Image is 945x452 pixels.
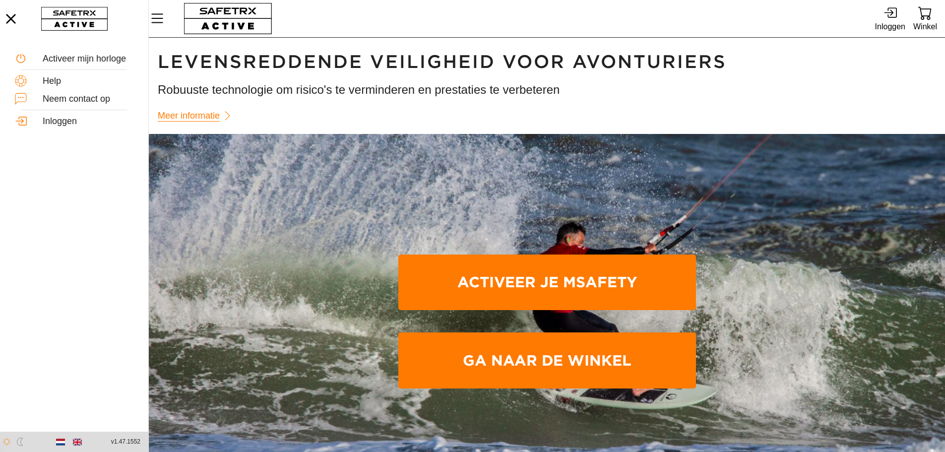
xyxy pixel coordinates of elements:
[43,94,133,105] div: Neem contact op
[158,81,936,98] h3: Robuuste technologie om risico's te verminderen en prestaties te verbeteren
[913,20,937,33] div: Winkel
[158,108,220,124] span: Meer informatie
[105,434,146,450] button: v1.47.1552
[15,93,27,105] img: ContactUs.svg
[406,334,688,387] span: Ga naar de winkel
[2,438,11,446] img: ModeLight.svg
[43,76,133,87] div: Help
[158,106,238,126] a: Meer informatie
[111,437,140,447] span: v1.47.1552
[16,438,24,446] img: ModeDark.svg
[52,434,69,451] button: Dutch
[149,8,174,29] button: Menu
[875,20,905,33] div: Inloggen
[56,438,65,447] img: nl.svg
[43,116,133,127] div: Inloggen
[406,257,688,309] span: Activeer je mSafety
[73,438,82,447] img: en.svg
[15,75,27,87] img: Help.svg
[43,54,133,65] div: Activeer mijn horloge
[398,332,696,388] a: Ga naar de winkel
[158,51,936,73] h1: Levensreddende veiligheid voor avonturiers
[69,434,86,451] button: English
[398,255,696,311] a: Activeer je mSafety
